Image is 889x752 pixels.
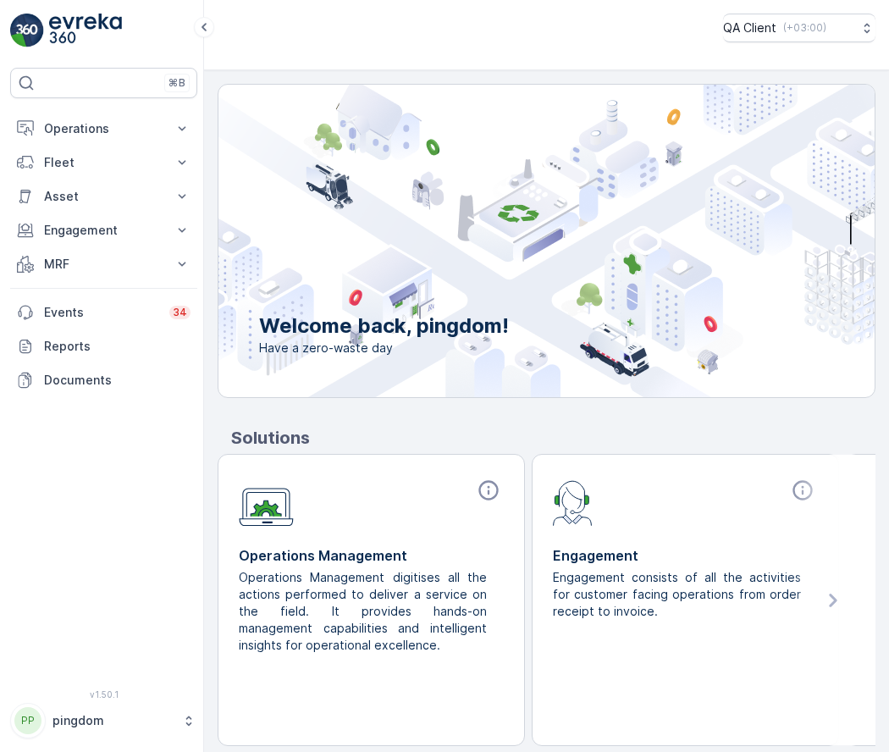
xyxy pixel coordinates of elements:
p: Engagement [553,545,818,566]
button: Fleet [10,146,197,180]
button: QA Client(+03:00) [723,14,875,42]
button: PPpingdom [10,703,197,738]
p: ⌘B [168,76,185,90]
p: Reports [44,338,190,355]
a: Documents [10,363,197,397]
p: ( +03:00 ) [783,21,826,35]
img: logo_light-DOdMpM7g.png [49,14,122,47]
p: Asset [44,188,163,205]
img: logo [10,14,44,47]
p: Operations [44,120,163,137]
button: Engagement [10,213,197,247]
p: 34 [173,306,187,319]
p: QA Client [723,19,776,36]
p: Operations Management digitises all the actions performed to deliver a service on the field. It p... [239,569,490,654]
p: Solutions [231,425,875,451]
div: PP [14,707,41,734]
p: Events [44,304,159,321]
span: v 1.50.1 [10,689,197,699]
p: Documents [44,372,190,389]
p: MRF [44,256,163,273]
span: Have a zero-waste day [259,340,509,357]
p: pingdom [52,712,174,729]
p: Operations Management [239,545,504,566]
button: Operations [10,112,197,146]
p: Engagement [44,222,163,239]
p: Fleet [44,154,163,171]
img: city illustration [142,85,875,397]
p: Welcome back, pingdom! [259,312,509,340]
p: Engagement consists of all the activities for customer facing operations from order receipt to in... [553,569,804,620]
a: Reports [10,329,197,363]
img: module-icon [239,478,294,527]
img: module-icon [553,478,593,526]
button: MRF [10,247,197,281]
button: Asset [10,180,197,213]
a: Events34 [10,296,197,329]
